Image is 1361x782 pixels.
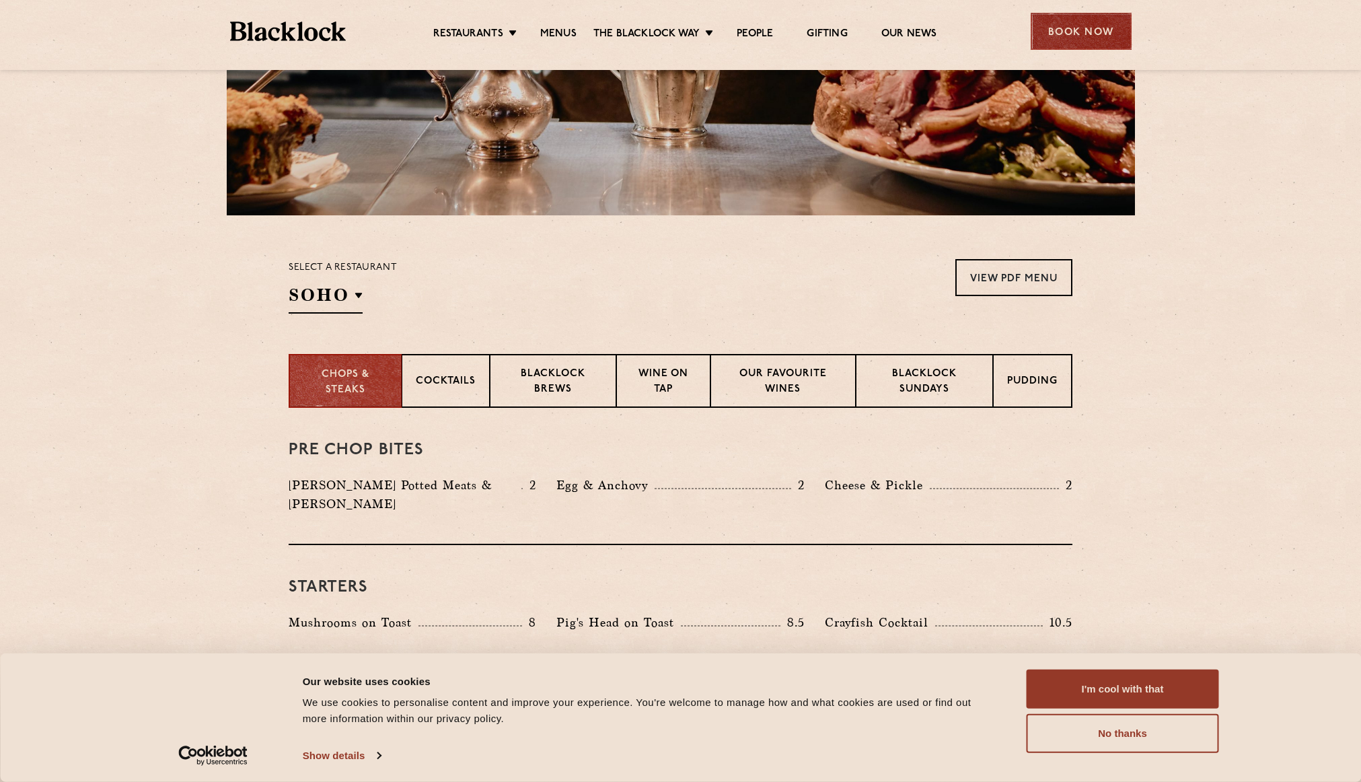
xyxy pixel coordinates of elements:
[230,22,346,41] img: BL_Textured_Logo-footer-cropped.svg
[1027,714,1219,753] button: No thanks
[780,614,805,631] p: 8.5
[1007,374,1058,391] p: Pudding
[289,613,418,632] p: Mushrooms on Toast
[737,28,773,42] a: People
[825,476,930,495] p: Cheese & Pickle
[725,367,841,398] p: Our favourite wines
[303,673,996,689] div: Our website uses cookies
[522,614,536,631] p: 8
[556,476,655,495] p: Egg & Anchovy
[556,613,681,632] p: Pig's Head on Toast
[1027,670,1219,709] button: I'm cool with that
[881,28,937,42] a: Our News
[791,476,805,494] p: 2
[289,476,521,513] p: [PERSON_NAME] Potted Meats & [PERSON_NAME]
[289,579,1072,596] h3: Starters
[289,283,363,314] h2: SOHO
[303,746,381,766] a: Show details
[504,367,602,398] p: Blacklock Brews
[523,476,536,494] p: 2
[303,695,996,727] div: We use cookies to personalise content and improve your experience. You're welcome to manage how a...
[630,367,696,398] p: Wine on Tap
[1031,13,1132,50] div: Book Now
[433,28,503,42] a: Restaurants
[1043,614,1072,631] p: 10.5
[1059,476,1072,494] p: 2
[303,367,388,398] p: Chops & Steaks
[289,441,1072,459] h3: Pre Chop Bites
[593,28,700,42] a: The Blacklock Way
[289,259,397,277] p: Select a restaurant
[807,28,847,42] a: Gifting
[825,613,935,632] p: Crayfish Cocktail
[955,259,1072,296] a: View PDF Menu
[540,28,577,42] a: Menus
[416,374,476,391] p: Cocktails
[870,367,979,398] p: Blacklock Sundays
[154,746,272,766] a: Usercentrics Cookiebot - opens in a new window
